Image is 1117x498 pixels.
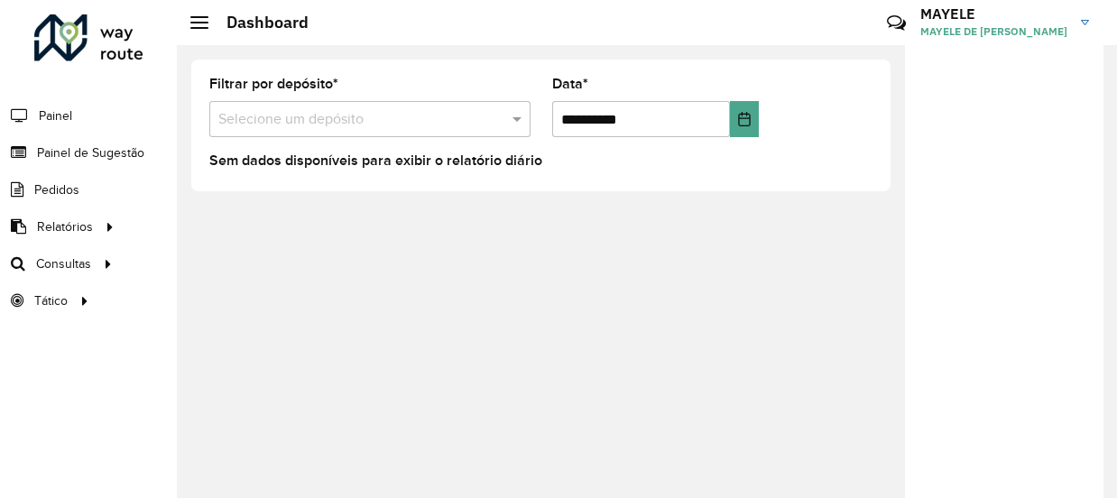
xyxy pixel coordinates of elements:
[920,5,1067,23] h3: MAYELE
[37,217,93,236] span: Relatórios
[920,23,1067,40] span: MAYELE DE [PERSON_NAME]
[730,101,759,137] button: Choose Date
[552,73,588,95] label: Data
[209,150,542,171] label: Sem dados disponíveis para exibir o relatório diário
[208,13,309,32] h2: Dashboard
[36,254,91,273] span: Consultas
[209,73,338,95] label: Filtrar por depósito
[39,106,72,125] span: Painel
[34,180,79,199] span: Pedidos
[37,143,144,162] span: Painel de Sugestão
[34,291,68,310] span: Tático
[877,4,916,42] a: Contato Rápido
